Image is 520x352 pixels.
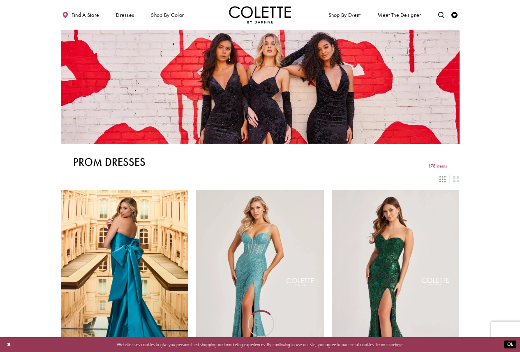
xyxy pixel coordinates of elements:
span: Dresses [116,12,134,18]
span: Shop by color [150,6,185,23]
button: Close Dialog [4,339,14,350]
a: Check Wishlist [450,6,460,23]
p: Website uses cookies to give you personalized shopping and marketing experiences. By continuing t... [45,340,475,349]
a: Meet the designer [376,6,423,23]
h1: Prom Dresses [73,156,146,168]
span: Meet the designer [377,12,421,18]
a: here [395,342,402,347]
span: 178 items [428,163,447,169]
span: Switch layout to 3 columns [439,176,446,182]
span: Shop by color [151,12,184,18]
a: Visit Home Page [229,6,291,23]
img: Colette by Daphne [229,6,291,23]
a: Toggle search [437,6,446,23]
a: Find a store [61,6,101,23]
span: Shop By Event [327,6,362,23]
span: Dresses [114,6,136,23]
span: Switch layout to 2 columns [453,176,459,182]
span: Shop By Event [328,12,361,18]
button: Submit Dialog [504,341,516,349]
div: Layout Controls [57,173,463,186]
span: Find a store [72,12,99,18]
